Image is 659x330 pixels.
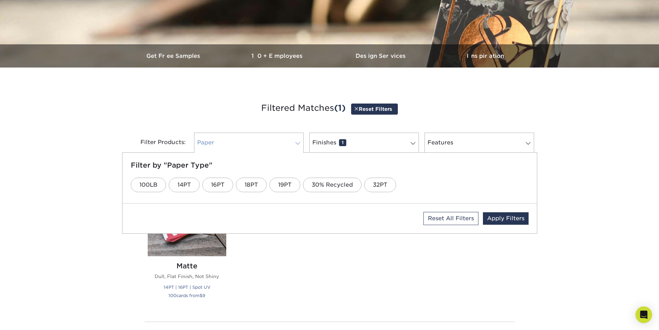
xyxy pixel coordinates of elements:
[339,139,346,146] span: 1
[148,262,226,270] h2: Matte
[269,178,300,192] a: 19PT
[330,53,433,59] h3: Design Services
[122,44,226,68] a: Get Free Samples
[364,178,396,192] a: 32PT
[309,133,419,153] a: Finishes1
[148,273,226,280] p: Dull, Flat Finish, Not Shiny
[131,161,529,169] h5: Filter by "Paper Type"
[200,293,202,298] span: $
[433,53,537,59] h3: Inspiration
[168,293,205,298] small: cards from
[236,178,267,192] a: 18PT
[122,133,191,153] div: Filter Products:
[148,178,226,307] a: Matte Business Cards Matte Dull, Flat Finish, Not Shiny 14PT | 16PT | Spot UV 100cards from$9
[424,133,534,153] a: Features
[164,285,210,290] small: 14PT | 16PT | Spot UV
[169,178,200,192] a: 14PT
[131,178,166,192] a: 100LB
[635,306,652,323] div: Open Intercom Messenger
[127,92,532,124] h3: Filtered Matches
[202,293,205,298] span: 9
[483,212,529,225] a: Apply Filters
[202,178,233,192] a: 16PT
[226,44,330,68] a: 10+ Employees
[226,53,330,59] h3: 10+ Employees
[423,212,478,225] a: Reset All Filters
[168,293,176,298] span: 100
[122,53,226,59] h3: Get Free Samples
[334,103,346,113] span: (1)
[330,44,433,68] a: Design Services
[303,178,361,192] a: 30% Recycled
[351,104,398,114] a: Reset Filters
[433,44,537,68] a: Inspiration
[194,133,304,153] a: Paper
